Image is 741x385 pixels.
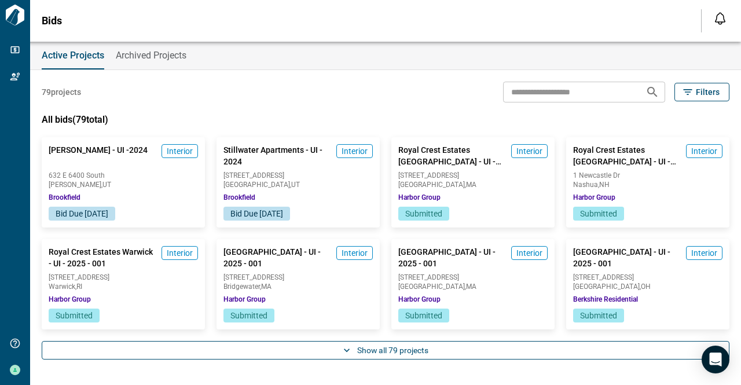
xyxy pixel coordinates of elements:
span: Bid Due [DATE] [230,209,283,218]
span: Nashua , NH [573,181,722,188]
span: Bridgewater , MA [223,283,373,290]
span: Harbor Group [398,295,441,304]
button: Open notification feed [711,9,729,28]
span: 1 Newcastle Dr [573,172,722,179]
span: Bid Due [DATE] [56,209,108,218]
span: Harbor Group [223,295,266,304]
span: [GEOGRAPHIC_DATA] , OH [573,283,722,290]
div: Open Intercom Messenger [702,346,729,373]
span: Submitted [230,311,267,320]
span: All bids ( 79 total) [42,114,108,125]
span: Royal Crest Estates [GEOGRAPHIC_DATA] - UI - 2025 - 001 [573,144,681,167]
span: [STREET_ADDRESS] [223,172,373,179]
span: [STREET_ADDRESS] [398,274,548,281]
span: Brookfield [49,193,80,202]
span: [PERSON_NAME] - UI -2024 [49,144,148,167]
span: Bids [42,15,62,27]
span: [GEOGRAPHIC_DATA] - UI - 2025 - 001 [223,246,332,269]
span: Interior [516,145,542,157]
span: 632 E 6400 South [49,172,198,179]
span: Archived Projects [116,50,186,61]
span: [GEOGRAPHIC_DATA] , MA [398,181,548,188]
span: Submitted [405,209,442,218]
span: Interior [691,145,717,157]
span: Warwick , RI [49,283,198,290]
span: Submitted [56,311,93,320]
span: Submitted [580,311,617,320]
button: Search projects [641,80,664,104]
span: Berkshire Residential [573,295,638,304]
span: Stillwater Apartments - UI - 2024 [223,144,332,167]
span: [STREET_ADDRESS] [49,274,198,281]
span: [PERSON_NAME] , UT [49,181,198,188]
span: [GEOGRAPHIC_DATA] , MA [398,283,548,290]
span: Brookfield [223,193,255,202]
span: Interior [691,247,717,259]
span: Interior [516,247,542,259]
span: [STREET_ADDRESS] [223,274,373,281]
span: Harbor Group [49,295,91,304]
span: Filters [696,86,720,98]
span: Interior [342,247,368,259]
span: Harbor Group [573,193,615,202]
button: Show all 79 projects [42,341,729,360]
div: base tabs [30,42,741,69]
span: [GEOGRAPHIC_DATA] - UI - 2025 - 001 [398,246,507,269]
span: [STREET_ADDRESS] [398,172,548,179]
span: Interior [342,145,368,157]
span: [STREET_ADDRESS] [573,274,722,281]
span: Royal Crest Estates [GEOGRAPHIC_DATA] - UI - 2025 - 001 [398,144,507,167]
span: Active Projects [42,50,104,61]
span: [GEOGRAPHIC_DATA] , UT [223,181,373,188]
span: Submitted [580,209,617,218]
span: [GEOGRAPHIC_DATA] - UI - 2025 - 001 [573,246,681,269]
button: Filters [674,83,729,101]
span: Interior [167,145,193,157]
span: Royal Crest Estates Warwick - UI - 2025 - 001 [49,246,157,269]
span: Harbor Group [398,193,441,202]
span: Submitted [405,311,442,320]
span: Interior [167,247,193,259]
span: 79 projects [42,86,81,98]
